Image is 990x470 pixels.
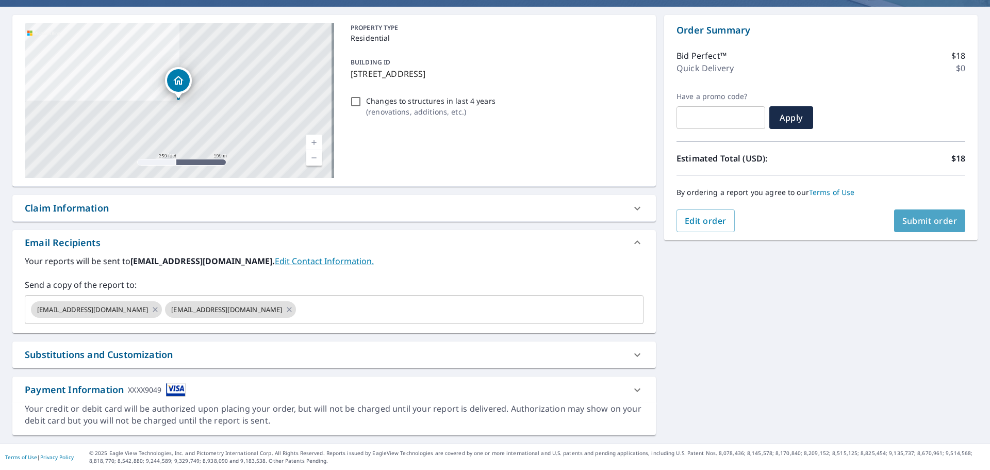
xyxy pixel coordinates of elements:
[676,50,727,62] p: Bid Perfect™
[351,58,390,67] p: BUILDING ID
[778,112,805,123] span: Apply
[5,454,74,460] p: |
[130,255,275,267] b: [EMAIL_ADDRESS][DOMAIN_NAME].
[351,33,639,43] p: Residential
[12,230,656,255] div: Email Recipients
[25,279,643,291] label: Send a copy of the report to:
[676,209,735,232] button: Edit order
[12,195,656,221] div: Claim Information
[676,152,821,165] p: Estimated Total (USD):
[275,255,374,267] a: EditContactInfo
[769,106,813,129] button: Apply
[25,236,101,250] div: Email Recipients
[12,377,656,403] div: Payment InformationXXXX9049cardImage
[366,106,496,117] p: ( renovations, additions, etc. )
[366,95,496,106] p: Changes to structures in last 4 years
[128,383,161,397] div: XXXX9049
[676,23,965,37] p: Order Summary
[31,305,154,315] span: [EMAIL_ADDRESS][DOMAIN_NAME]
[89,449,985,465] p: © 2025 Eagle View Technologies, Inc. and Pictometry International Corp. All Rights Reserved. Repo...
[25,348,173,362] div: Substitutions and Customization
[165,301,296,318] div: [EMAIL_ADDRESS][DOMAIN_NAME]
[676,62,734,74] p: Quick Delivery
[951,152,965,165] p: $18
[351,23,639,33] p: PROPERTY TYPE
[894,209,966,232] button: Submit order
[25,383,186,397] div: Payment Information
[5,453,37,461] a: Terms of Use
[12,342,656,368] div: Substitutions and Customization
[306,135,322,150] a: Current Level 17, Zoom In
[166,383,186,397] img: cardImage
[165,305,288,315] span: [EMAIL_ADDRESS][DOMAIN_NAME]
[165,67,192,99] div: Dropped pin, building 1, Residential property, 3703 Molho Forest Ct Richmond, TX 77407
[25,255,643,267] label: Your reports will be sent to
[902,215,958,226] span: Submit order
[676,188,965,197] p: By ordering a report you agree to our
[956,62,965,74] p: $0
[40,453,74,461] a: Privacy Policy
[951,50,965,62] p: $18
[25,403,643,427] div: Your credit or debit card will be authorized upon placing your order, but will not be charged unt...
[31,301,162,318] div: [EMAIL_ADDRESS][DOMAIN_NAME]
[351,68,639,80] p: [STREET_ADDRESS]
[306,150,322,166] a: Current Level 17, Zoom Out
[809,187,855,197] a: Terms of Use
[25,201,109,215] div: Claim Information
[685,215,727,226] span: Edit order
[676,92,765,101] label: Have a promo code?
